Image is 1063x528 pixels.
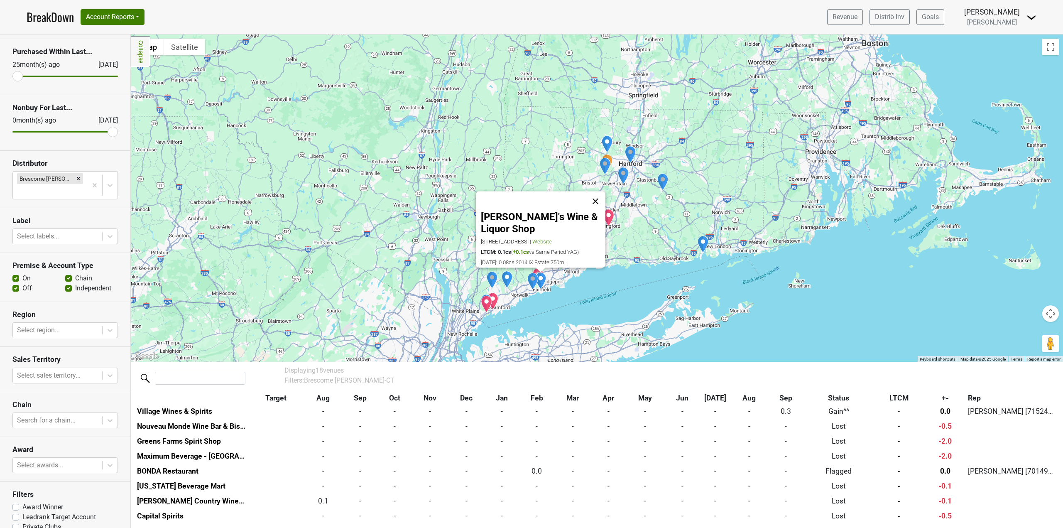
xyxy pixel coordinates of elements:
[602,154,613,172] div: Farmington Country Club
[532,238,552,245] span: Website
[966,404,1056,419] td: [PERSON_NAME] [715240]
[411,404,448,419] td: -
[342,404,378,419] td: -
[12,47,118,56] h3: Purchased Within Last...
[448,449,485,464] td: -
[485,479,519,494] td: -
[12,103,118,112] h3: Nonbuy For Last...
[925,419,966,434] td: -0.5
[554,434,591,449] td: -
[137,497,276,505] a: [PERSON_NAME] Country Wine and Spirits
[804,404,873,419] td: Gain^^
[164,39,205,55] button: Show satellite imagery
[1026,12,1036,22] img: Dropdown Menu
[966,464,1056,479] td: [PERSON_NAME] [701499]
[873,390,925,405] th: LTCM: activate to sort column ascending
[12,400,118,409] h3: Chain
[519,494,554,508] td: -
[665,464,700,479] td: -
[730,449,768,464] td: -
[485,449,519,464] td: -
[448,479,485,494] td: -
[519,449,554,464] td: -
[22,283,32,293] label: Off
[665,508,700,523] td: -
[448,419,485,434] td: -
[625,464,665,479] td: -
[448,508,485,523] td: -
[601,135,613,153] div: Avon Wines & Spirits
[768,404,804,419] td: 0.3
[304,449,342,464] td: -
[603,209,615,226] div: Michael's Trattoria
[730,494,768,508] td: -
[665,449,700,464] td: -
[804,419,873,434] td: Lost
[554,419,591,434] td: -
[591,404,625,419] td: -
[75,273,92,283] label: Chain
[137,482,225,490] a: [US_STATE] Beverage Mart
[91,60,118,70] div: [DATE]
[804,464,873,479] td: Flagged
[625,434,665,449] td: -
[730,390,768,405] th: Aug: activate to sort column ascending
[925,390,966,405] th: +-: activate to sort column ascending
[342,434,378,449] td: -
[925,494,966,508] td: -0.1
[481,295,492,313] div: MŌLÌ
[485,508,519,523] td: -
[411,419,448,434] td: -
[554,404,591,419] td: -
[448,434,485,449] td: -
[342,390,378,405] th: Sep: activate to sort column ascending
[411,449,448,464] td: -
[964,7,1020,17] div: [PERSON_NAME]
[27,8,74,26] a: BreakDown
[12,115,78,125] div: 0 month(s) ago
[768,449,804,464] td: -
[665,404,700,419] td: -
[133,351,160,362] a: Open this area in Google Maps (opens a new window)
[137,512,184,520] a: Capital Spirits
[730,508,768,523] td: -
[700,390,730,405] th: Jul: activate to sort column ascending
[304,508,342,523] td: -
[554,494,591,508] td: -
[519,419,554,434] td: -
[481,238,529,245] span: [STREET_ADDRESS]
[665,479,700,494] td: -
[591,464,625,479] td: -
[925,464,966,479] td: 0.0
[768,494,804,508] td: -
[411,494,448,508] td: -
[925,479,966,494] td: -0.1
[1042,305,1059,322] button: Map camera controls
[591,494,625,508] td: -
[378,419,411,434] td: -
[485,404,519,419] td: -
[535,272,546,290] div: Harry's Wine & Liquor Shop
[378,479,411,494] td: -
[591,449,625,464] td: -
[519,404,554,419] td: -
[304,479,342,494] td: -
[625,146,636,163] div: Capital Spirits
[135,390,247,405] th: &nbsp;: activate to sort column ascending
[137,437,221,445] a: Greens Farms Spirit Shop
[700,434,730,449] td: -
[22,273,31,283] label: On
[700,494,730,508] td: -
[448,390,485,405] th: Dec: activate to sort column ascending
[730,404,768,419] td: -
[920,356,955,362] button: Keyboard shortcuts
[554,508,591,523] td: -
[873,479,925,494] td: -
[481,259,605,265] div: [DATE]: 0.08cs 2014 IX Estate 750ml
[137,407,212,415] a: Village Wines & Spirits
[448,494,485,508] td: -
[804,434,873,449] td: Lost
[378,494,411,508] td: -
[870,9,910,25] a: Distrib Inv
[625,390,665,405] th: May: activate to sort column ascending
